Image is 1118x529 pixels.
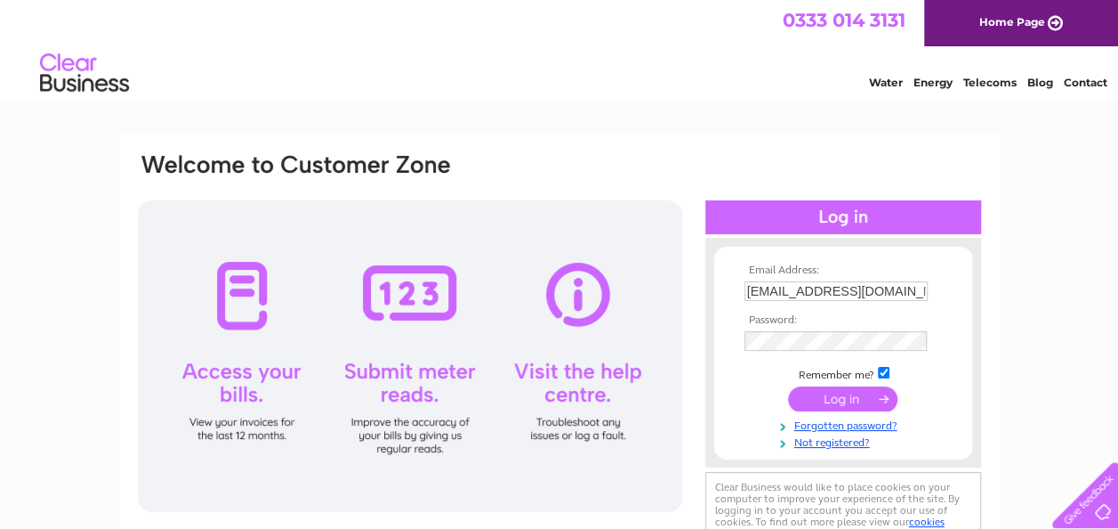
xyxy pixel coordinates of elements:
th: Password: [740,314,946,327]
div: Clear Business is a trading name of Verastar Limited (registered in [GEOGRAPHIC_DATA] No. 3667643... [140,10,980,86]
a: Blog [1027,76,1053,89]
a: Forgotten password? [744,416,946,433]
a: Telecoms [963,76,1017,89]
a: Contact [1064,76,1107,89]
td: Remember me? [740,364,946,382]
input: Submit [788,387,897,411]
a: Water [869,76,903,89]
a: 0333 014 3131 [783,9,905,31]
th: Email Address: [740,264,946,277]
img: logo.png [39,46,130,101]
a: Energy [913,76,953,89]
a: Not registered? [744,433,946,450]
